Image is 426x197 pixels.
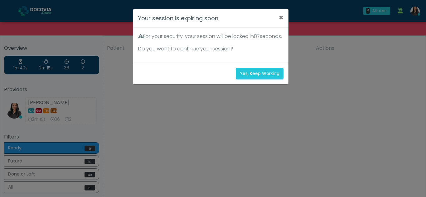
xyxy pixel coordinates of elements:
[138,45,283,53] p: Do you want to continue your session?
[254,33,260,40] span: 87
[138,33,283,40] p: For your security, your session will be locked in seconds.
[138,14,218,22] h4: Your session is expiring soon
[236,68,283,79] button: Yes, Keep Working
[274,9,288,26] button: ×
